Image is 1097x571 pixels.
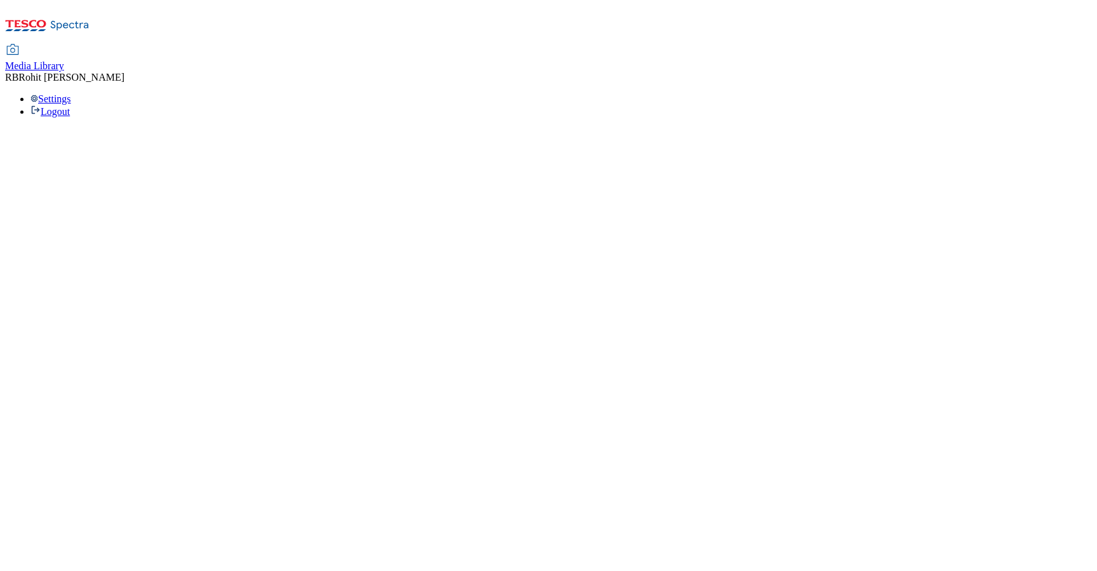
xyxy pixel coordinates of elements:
a: Media Library [5,45,64,72]
a: Settings [30,93,71,104]
span: RB [5,72,18,83]
a: Logout [30,106,70,117]
span: Media Library [5,60,64,71]
span: Rohit [PERSON_NAME] [18,72,124,83]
